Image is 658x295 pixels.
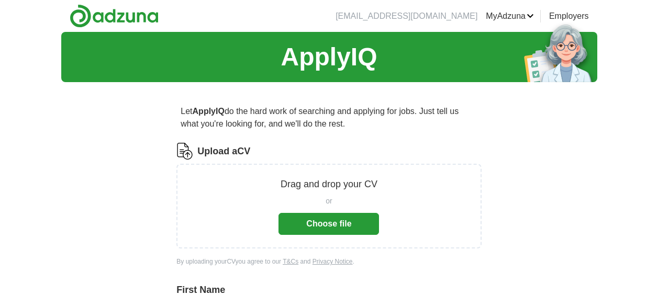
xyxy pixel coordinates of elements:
div: By uploading your CV you agree to our and . [176,257,481,266]
label: Upload a CV [197,144,250,158]
p: Drag and drop your CV [281,177,377,191]
img: Adzuna logo [70,4,159,28]
li: [EMAIL_ADDRESS][DOMAIN_NAME] [336,10,477,22]
a: Privacy Notice [313,258,353,265]
a: T&Cs [283,258,298,265]
p: Let do the hard work of searching and applying for jobs. Just tell us what you're looking for, an... [176,101,481,134]
a: MyAdzuna [486,10,534,22]
button: Choose file [278,213,379,235]
h1: ApplyIQ [281,38,377,76]
img: CV Icon [176,143,193,160]
span: or [326,196,332,207]
strong: ApplyIQ [193,107,225,116]
a: Employers [549,10,589,22]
